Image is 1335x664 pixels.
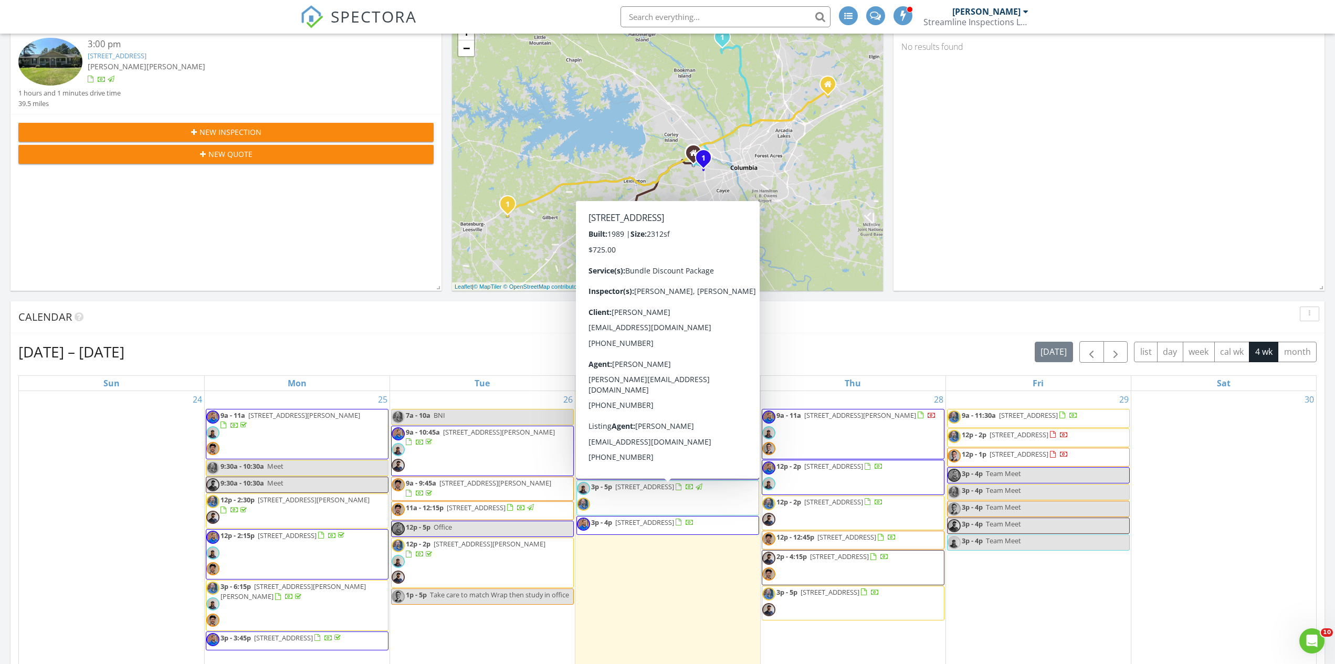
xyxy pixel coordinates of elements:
[18,310,72,324] span: Calendar
[577,465,590,478] img: photo_face.jpg
[948,430,961,443] img: paul_pic.jpg
[701,155,706,162] i: 1
[1031,376,1046,391] a: Friday
[762,567,775,581] img: head_shot.jpg
[206,493,388,528] a: 12p - 2:30p [STREET_ADDRESS][PERSON_NAME]
[406,522,430,532] span: 12p - 5p
[206,633,219,646] img: photo_face.jpg
[776,587,879,597] a: 3p - 5p [STREET_ADDRESS]
[258,495,370,504] span: [STREET_ADDRESS][PERSON_NAME]
[1103,341,1128,363] button: Next
[376,391,390,408] a: Go to August 25, 2025
[406,427,440,437] span: 9a - 10:45a
[952,6,1021,17] div: [PERSON_NAME]
[406,410,430,420] span: 7a - 10a
[472,376,492,391] a: Tuesday
[615,482,674,491] span: [STREET_ADDRESS]
[591,410,711,420] a: 10a - 10:30a [STREET_ADDRESS]
[962,430,1068,439] a: 12p - 2p [STREET_ADDRESS]
[591,518,612,527] span: 3p - 4p
[391,477,574,500] a: 9a - 9:45a [STREET_ADDRESS][PERSON_NAME]
[948,536,961,549] img: pxl_20250819_155140452.jpg
[392,443,405,456] img: pxl_20250819_155140452.jpg
[406,590,427,599] span: 1p - 5p
[762,497,775,510] img: paul_pic.jpg
[591,482,704,491] a: 3p - 5p [STREET_ADDRESS]
[254,633,313,642] span: [STREET_ADDRESS]
[18,145,434,164] button: New Quote
[206,562,219,575] img: head_shot.jpg
[962,486,983,495] span: 3p - 4p
[406,539,545,558] a: 12p - 2p [STREET_ADDRESS][PERSON_NAME]
[1117,391,1131,408] a: Go to August 29, 2025
[1299,628,1325,654] iframe: Intercom live chat
[406,503,535,512] a: 11a - 12:15p [STREET_ADDRESS]
[508,204,514,210] div: 353 Little Creek Dr, LEESVILLE, SC 29070
[1302,391,1316,408] a: Go to August 30, 2025
[948,486,961,499] img: paul_pic.jpg
[776,410,801,420] span: 9a - 11a
[18,123,434,142] button: New Inspection
[762,603,775,616] img: head_shoot_crop.jpg
[392,427,405,440] img: photo_face.jpg
[206,495,219,508] img: paul_pic.jpg
[1035,342,1073,362] button: [DATE]
[962,449,986,459] span: 12p - 1p
[220,633,251,642] span: 3p - 3:45p
[300,5,323,28] img: The Best Home Inspection Software - Spectora
[220,582,366,601] a: 3p - 6:15p [STREET_ADDRESS][PERSON_NAME][PERSON_NAME]
[932,391,945,408] a: Go to August 28, 2025
[220,582,366,601] span: [STREET_ADDRESS][PERSON_NAME][PERSON_NAME]
[893,33,1325,61] div: No results found
[577,482,590,495] img: pxl_20250819_155140452.jpg
[591,430,707,439] a: 12p - 2:15p [STREET_ADDRESS]
[392,539,405,552] img: paul_pic.jpg
[406,478,436,488] span: 9a - 9:45a
[391,537,574,588] a: 12p - 2p [STREET_ADDRESS][PERSON_NAME]
[762,513,775,526] img: head_shoot_crop.jpg
[406,539,430,549] span: 12p - 2p
[948,469,961,482] img: photo_face.jpg
[391,426,574,477] a: 9a - 10:45a [STREET_ADDRESS][PERSON_NAME]
[948,410,961,424] img: paul_pic.jpg
[18,341,124,362] h2: [DATE] – [DATE]
[206,614,219,627] img: head_shot.jpg
[458,40,474,56] a: Zoom out
[220,582,251,591] span: 3p - 6:15p
[258,531,317,540] span: [STREET_ADDRESS]
[1134,342,1158,362] button: list
[762,461,775,475] img: photo_face.jpg
[392,459,405,472] img: head_shoot_crop.jpg
[267,461,283,471] span: Meet
[1157,342,1183,362] button: day
[576,480,759,515] a: 3p - 5p [STREET_ADDRESS]
[191,391,204,408] a: Go to August 24, 2025
[392,522,405,535] img: photo_face.jpg
[439,478,551,488] span: [STREET_ADDRESS][PERSON_NAME]
[762,550,944,585] a: 2p - 4:15p [STREET_ADDRESS]
[986,519,1021,529] span: Team Meet
[101,376,122,391] a: Sunday
[331,5,417,27] span: SPECTORA
[447,503,506,512] span: [STREET_ADDRESS]
[776,532,814,542] span: 12p - 12:45p
[591,518,694,527] a: 3p - 4p [STREET_ADDRESS]
[88,51,146,60] a: [STREET_ADDRESS]
[392,555,405,568] img: pxl_20250819_155140452.jpg
[962,536,983,545] span: 3p - 4p
[88,61,146,71] span: [PERSON_NAME]
[962,430,986,439] span: 12p - 2p
[591,430,625,439] span: 12p - 2:15p
[776,461,801,471] span: 12p - 2p
[206,529,388,580] a: 12p - 2:15p [STREET_ADDRESS]
[804,497,863,507] span: [STREET_ADDRESS]
[999,410,1058,420] span: [STREET_ADDRESS]
[962,502,983,512] span: 3p - 4p
[88,38,399,51] div: 3:00 pm
[474,283,502,290] a: © MapTiler
[776,552,889,561] a: 2p - 4:15p [STREET_ADDRESS]
[843,376,863,391] a: Thursday
[1215,376,1233,391] a: Saturday
[220,410,245,420] span: 9a - 11a
[776,497,801,507] span: 12p - 2p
